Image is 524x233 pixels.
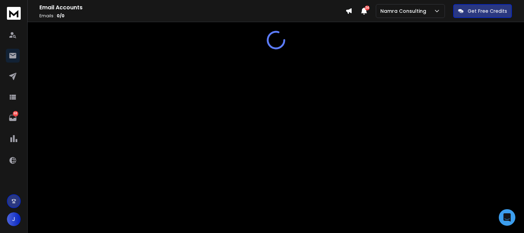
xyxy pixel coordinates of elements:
[468,8,507,15] p: Get Free Credits
[39,3,345,12] h1: Email Accounts
[499,209,515,226] div: Open Intercom Messenger
[6,111,20,125] a: 68
[7,7,21,20] img: logo
[453,4,512,18] button: Get Free Credits
[365,6,370,10] span: 24
[13,111,18,116] p: 68
[7,212,21,226] button: J
[39,13,345,19] p: Emails :
[57,13,65,19] span: 0 / 0
[380,8,429,15] p: Namra Consulting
